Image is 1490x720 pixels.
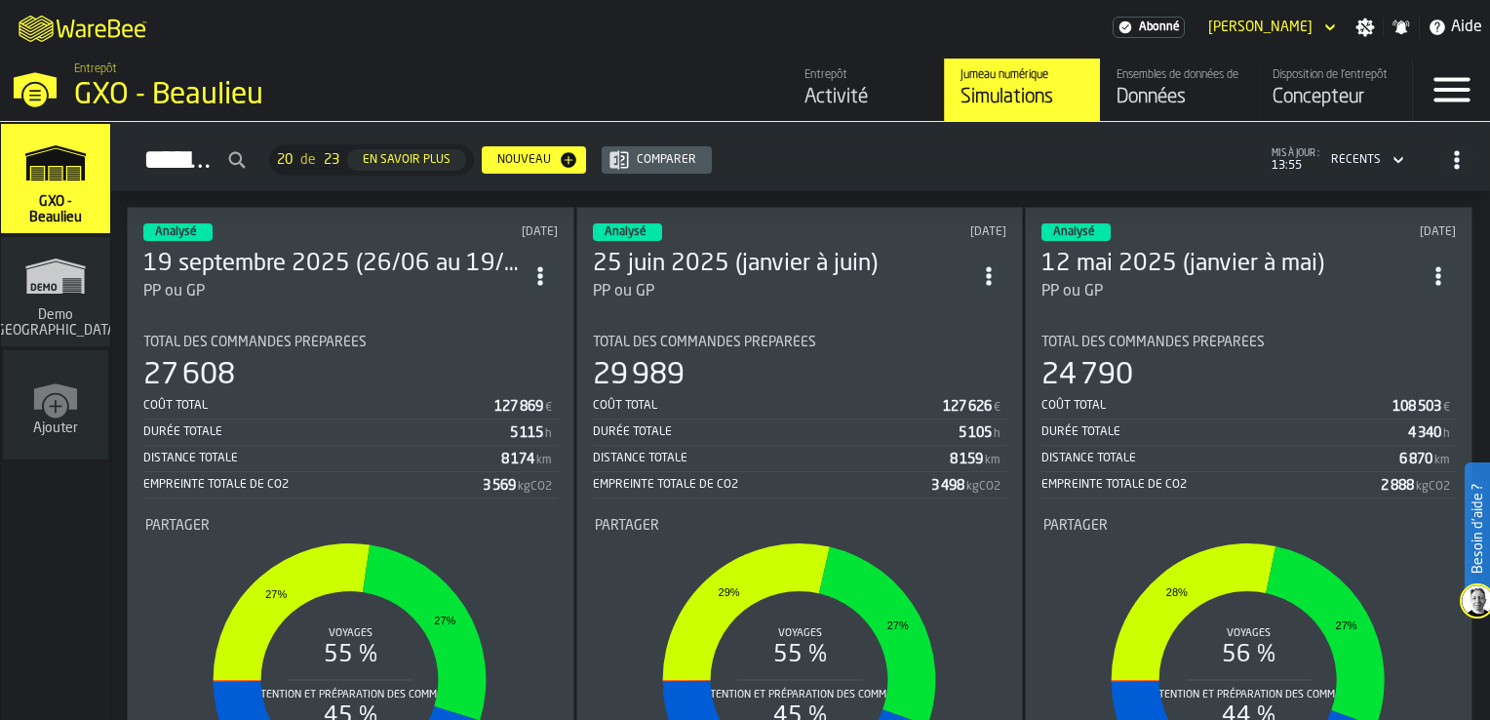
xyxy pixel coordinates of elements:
a: link-to-/wh/new [3,350,108,463]
h3: 19 septembre 2025 (26/06 au 19/09) [143,249,523,280]
div: Activité [804,84,928,111]
h3: 25 juin 2025 (janvier à juin) [593,249,972,280]
span: Total des commandes préparées [593,335,816,350]
span: kgCO2 [966,480,1000,494]
div: status-3 2 [593,223,662,241]
div: Distance totale [593,452,951,465]
div: DropdownMenuValue-Jérémy Daimez [1208,20,1313,35]
div: Stat Valeur [959,425,992,441]
label: Besoin d'aide ? [1467,464,1488,593]
span: Partager [595,518,659,534]
div: Stat Valeur [1399,452,1432,467]
label: button-toggle-Notifications [1384,18,1419,37]
div: Distance totale [143,452,501,465]
div: Simulations [961,84,1084,111]
div: Title [1041,335,1456,350]
div: status-3 2 [1041,223,1111,241]
button: button-En savoir plus [347,149,466,171]
div: PP ou GP [593,280,654,303]
div: En savoir plus [355,153,458,167]
div: 24 790 [1041,358,1133,393]
div: Durée totale [1041,425,1408,439]
span: Analysé [1053,226,1095,238]
span: mis à jour : [1272,148,1319,159]
div: Durée totale [143,425,510,439]
span: Total des commandes préparées [143,335,367,350]
a: link-to-/wh/i/879171bb-fb62-45b6-858d-60381ae340f0/simulations [944,59,1100,121]
span: Partager [1043,518,1108,534]
span: h [1443,427,1450,441]
div: ButtonLoadMore-En savoir plus-Prévenir-Première-Dernière [261,144,482,176]
div: stat-Total des commandes préparées [143,335,558,499]
span: Entrepôt [74,62,117,76]
div: Données [1117,84,1240,111]
a: link-to-/wh/i/879171bb-fb62-45b6-858d-60381ae340f0/data [1100,59,1256,121]
div: Ensembles de données de l'entrepôt [1117,68,1240,82]
div: 27 608 [143,358,235,393]
span: de [300,152,316,168]
div: PP ou GP [1041,280,1103,303]
span: € [545,401,552,415]
div: Title [595,518,1005,534]
span: kgCO2 [1416,480,1450,494]
div: Empreinte totale de CO2 [593,478,932,492]
span: Analysé [605,226,647,238]
div: Title [145,518,556,534]
label: button-toggle-Aide [1420,16,1490,39]
a: link-to-/wh/i/16932755-72b9-4ea4-9c69-3f1f3a500823/simulations [1,237,110,350]
span: h [994,427,1000,441]
div: Title [593,335,1007,350]
label: button-toggle-Menu [1413,59,1490,121]
div: Stat Valeur [931,478,964,494]
a: link-to-/wh/i/879171bb-fb62-45b6-858d-60381ae340f0/settings/billing [1113,17,1185,38]
div: Stat Valeur [483,478,516,494]
div: DropdownMenuValue-4 [1323,148,1408,172]
div: status-3 2 [143,223,213,241]
span: € [994,401,1000,415]
div: Title [1043,518,1454,534]
span: Partager [145,518,210,534]
div: Stat Valeur [1381,478,1414,494]
a: link-to-/wh/i/879171bb-fb62-45b6-858d-60381ae340f0/simulations [1,124,110,237]
div: Updated: 26/06/2025 09:40:03 Created: 26/06/2025 08:52:59 [837,225,1007,239]
span: Total des commandes préparées [1041,335,1265,350]
a: link-to-/wh/i/879171bb-fb62-45b6-858d-60381ae340f0/feed/ [788,59,944,121]
div: PP ou GP [143,280,205,303]
span: km [1434,454,1450,467]
div: Stat Valeur [1392,399,1441,415]
div: Nouveau [490,153,559,167]
h2: button-Simulations [111,122,1490,191]
div: PP ou GP [143,280,523,303]
span: km [536,454,552,467]
div: Stat Valeur [501,452,534,467]
div: Title [143,335,558,350]
h3: 12 mai 2025 (janvier à mai) [1041,249,1421,280]
span: h [545,427,552,441]
div: Distance totale [1041,452,1399,465]
div: Abonnement au menu [1113,17,1185,38]
div: Stat Valeur [1408,425,1441,441]
div: Stat Valeur [510,425,543,441]
div: Durée totale [593,425,960,439]
span: GXO - Beaulieu [9,194,102,225]
span: Abonné [1139,20,1180,34]
span: kgCO2 [518,480,552,494]
button: button-Comparer [602,146,712,174]
span: 13:55 [1272,159,1319,173]
span: km [985,454,1000,467]
div: Stat Valeur [950,452,983,467]
div: Concepteur [1273,84,1396,111]
div: 29 989 [593,358,685,393]
div: Stat Valeur [943,399,992,415]
div: stat-Total des commandes préparées [1041,335,1456,499]
div: Jumeau numérique [961,68,1084,82]
div: DropdownMenuValue-4 [1331,153,1381,167]
div: Coût total [593,399,944,413]
div: Coût total [143,399,494,413]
